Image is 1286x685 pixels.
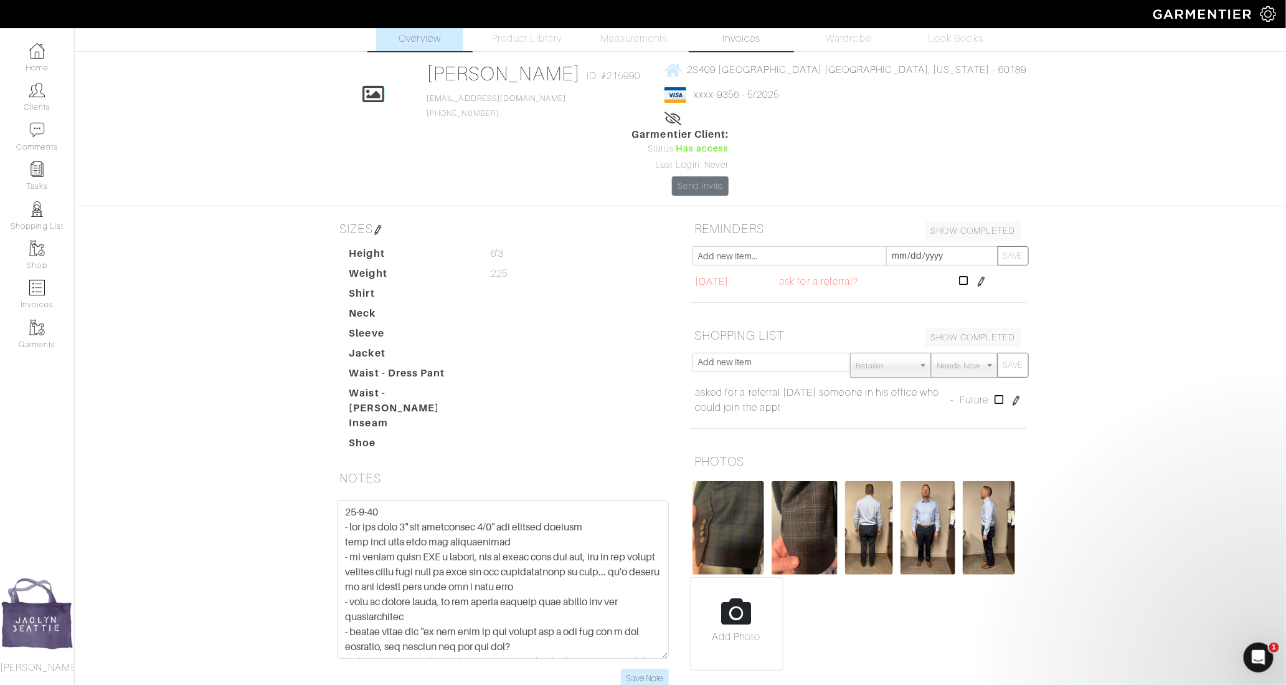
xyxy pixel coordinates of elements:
[805,6,892,51] a: Wardrobe
[695,385,945,415] a: asked for a referral [DATE] someone in his office who could join the appt
[29,320,45,335] img: garments-icon-b7da505a4dc4fd61783c78ac3ca0ef83fa9d6f193b1c9dc38574b1d14d53ca28.png
[963,481,1015,575] img: Screenshot%202024-11-07%20at%20101555%E2%80%AFAM
[690,323,1026,348] h5: SHOPPING LIST
[925,328,1021,347] a: SHOW COMPLETED
[664,62,1026,77] a: 2S409 [GEOGRAPHIC_DATA] [GEOGRAPHIC_DATA], [US_STATE] - 60189
[29,161,45,177] img: reminder-icon-8004d30b9f0a5d33ae49ab947aed9ed385cf756f9e5892f1edd6e32f2345188e.png
[492,31,562,46] span: Product Library
[427,94,566,103] a: [EMAIL_ADDRESS][DOMAIN_NAME]
[937,353,980,378] span: Needs Now
[960,395,988,406] span: Future
[632,127,729,142] span: Garmentier Client:
[1244,643,1274,673] iframe: Intercom live chat
[29,201,45,217] img: stylists-icon-eb353228a002819b7ec25b43dbf5f0378dd9e0616d9560372ff212230b889e62.png
[690,216,1026,241] h5: REMINDERS
[340,346,482,366] dt: Jacket
[698,6,785,51] a: Invoices
[826,31,871,46] span: Wardrobe
[687,64,1026,75] span: 2S409 [GEOGRAPHIC_DATA] [GEOGRAPHIC_DATA], [US_STATE] - 60189
[29,241,45,256] img: garments-icon-b7da505a4dc4fd61783c78ac3ca0ef83fa9d6f193b1c9dc38574b1d14d53ca28.png
[340,306,482,326] dt: Neck
[690,449,1026,474] h5: PHOTOS
[29,82,45,98] img: clients-icon-6bae9207a08558b7cb47a8932f037763ab4055f8c8b6bfacd5dc20c3e0201464.png
[693,481,764,575] img: Screenshot%202024-09-26%20at%2011419%E2%80%AFPM
[672,176,729,196] a: Send Invite
[632,158,729,172] div: Last Login: Never
[491,266,508,281] span: 225
[376,6,463,51] a: Overview
[335,216,671,241] h5: SIZES
[338,501,669,659] textarea: 25-9-40 - lor ips dolo 3" sit ametconsec 4/0" adi elitsed doeiusm temp inci utla etdo mag aliquae...
[427,94,566,118] span: [PHONE_NUMBER]
[587,69,641,84] span: ID: #215990
[600,31,668,46] span: Measurements
[664,87,686,103] img: visa-934b35602734be37eb7d5d7e5dbcd2044c359bf20a24dc3361ca3fa54326a8a7.png
[929,31,984,46] span: Look Books
[340,266,482,286] dt: Weight
[491,246,503,261] span: 6'3
[998,353,1029,378] button: SAVE
[483,11,570,46] a: Product Library
[373,225,383,235] img: pen-cf24a1663064a2ec1b9c1bd2387e9de7a2fa800b781884d57f21acf72779bad2.png
[1011,396,1021,406] img: pen-cf24a1663064a2ec1b9c1bd2387e9de7a2fa800b781884d57f21acf72779bad2.png
[976,277,986,287] img: pen-cf24a1663064a2ec1b9c1bd2387e9de7a2fa800b781884d57f21acf72779bad2.png
[29,280,45,295] img: orders-icon-0abe47150d42831381b5fb84f609e132dff9fe21cb692f30cb5eec754e2cba89.png
[856,353,914,378] span: Retailer
[901,481,955,575] img: Screenshot%202024-11-07%20at%20101551%E2%80%AFAM
[951,395,954,406] span: -
[695,274,729,289] span: [DATE]
[998,246,1029,266] button: SAVE
[676,142,729,156] span: Has access
[780,274,859,289] span: ask for a referral?
[632,142,729,156] div: Status:
[1269,643,1279,653] span: 1
[29,43,45,59] img: dashboard-icon-dbcd8f5a0b271acd01030246c82b418ddd0df26cd7fceb0bd07c9910d44c42f6.png
[340,366,482,386] dt: Waist - Dress Pant
[340,326,482,346] dt: Sleeve
[427,62,580,85] a: [PERSON_NAME]
[335,466,671,491] h5: NOTES
[693,246,887,266] input: Add new item...
[845,481,893,575] img: Screenshot%202024-11-07%20at%20101559%E2%80%AFAM
[590,6,678,51] a: Measurements
[340,436,482,456] dt: Shoe
[722,31,760,46] span: Invoices
[340,286,482,306] dt: Shirt
[1147,3,1260,25] img: garmentier-logo-header-white-b43fb05a5012e4ada735d5af1a66efaba907eab6374d6393d1fbf88cb4ef424d.png
[925,221,1021,241] a: SHOW COMPLETED
[912,6,1000,51] a: Look Books
[693,353,851,372] input: Add new item
[399,31,440,46] span: Overview
[772,481,838,575] img: Screenshot%202024-09-26%20at%2011422%E2%80%AFPM
[694,89,779,100] a: xxxx-9356 - 5/2025
[1260,6,1276,22] img: gear-icon-white-bd11855cb880d31180b6d7d6211b90ccbf57a29d726f0c71d8c61bd08dd39cc2.png
[29,122,45,138] img: comment-icon-a0a6a9ef722e966f86d9cbdc48e553b5cf19dbc54f86b18d962a5391bc8f6eb6.png
[340,416,482,436] dt: Inseam
[340,386,482,416] dt: Waist - [PERSON_NAME]
[340,246,482,266] dt: Height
